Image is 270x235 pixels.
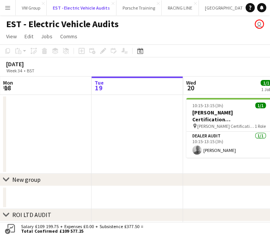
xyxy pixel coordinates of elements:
button: VW Group [16,0,47,15]
button: EST - Electric Vehicle Audits [47,0,116,15]
a: Jobs [38,31,56,41]
div: ROI LTD AUDIT [12,211,51,219]
span: Comms [60,33,77,40]
span: Week 34 [5,68,24,73]
a: View [3,31,20,41]
button: RACING LINE [162,0,199,15]
a: Edit [21,31,36,41]
span: Jobs [41,33,52,40]
span: Edit [25,33,33,40]
span: 10:15-13:15 (3h) [192,103,223,108]
span: View [6,33,17,40]
a: Comms [57,31,80,41]
div: New group [12,176,41,183]
span: Mon [3,79,13,86]
span: 1/1 [255,103,266,108]
span: Total Confirmed £109 577.25 [21,229,143,233]
span: Tue [95,79,104,86]
button: [GEOGRAPHIC_DATA] [199,0,254,15]
span: 19 [93,83,104,92]
button: Porsche Training [116,0,162,15]
span: 1 Role [255,123,266,129]
span: [PERSON_NAME] Certification [PERSON_NAME] KIA Peterborough AB42 1BN 200825 1015 [197,123,255,129]
app-user-avatar: Lisa Fretwell [255,20,264,29]
div: [DATE] [6,60,52,68]
h1: EST - Electric Vehicle Audits [6,18,119,30]
span: 20 [185,83,196,92]
span: 18 [2,83,13,92]
div: BST [27,68,34,73]
div: Salary £109 199.75 + Expenses £0.00 + Subsistence £377.50 = [16,224,145,233]
span: Wed [186,79,196,86]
